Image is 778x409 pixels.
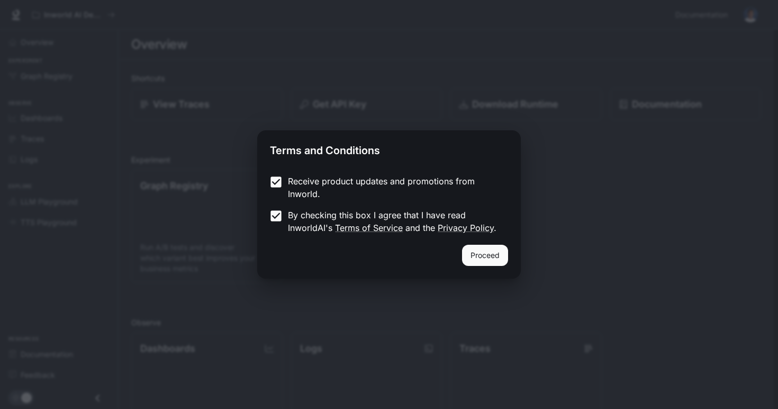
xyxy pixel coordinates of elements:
button: Proceed [462,245,508,266]
p: Receive product updates and promotions from Inworld. [288,175,500,200]
p: By checking this box I agree that I have read InworldAI's and the . [288,209,500,234]
h2: Terms and Conditions [257,130,521,166]
a: Privacy Policy [438,223,494,233]
a: Terms of Service [335,223,403,233]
